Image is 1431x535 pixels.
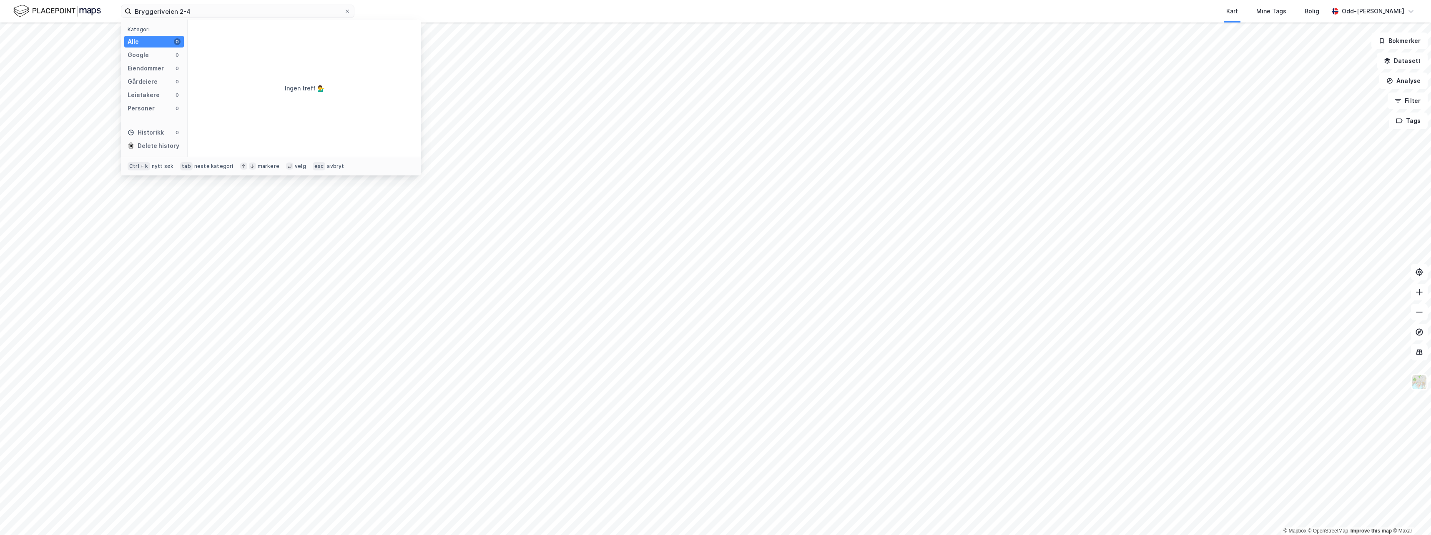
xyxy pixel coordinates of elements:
[1389,495,1431,535] iframe: Chat Widget
[128,90,160,100] div: Leietakere
[128,63,164,73] div: Eiendommer
[128,103,155,113] div: Personer
[174,38,181,45] div: 0
[1389,495,1431,535] div: Kontrollprogram for chat
[194,163,233,170] div: neste kategori
[152,163,174,170] div: nytt søk
[1308,528,1348,534] a: OpenStreetMap
[1283,528,1306,534] a: Mapbox
[1379,72,1428,89] button: Analyse
[128,162,150,170] div: Ctrl + k
[1342,6,1404,16] div: Odd-[PERSON_NAME]
[131,5,344,17] input: Søk på adresse, matrikkel, gårdeiere, leietakere eller personer
[258,163,279,170] div: markere
[174,65,181,72] div: 0
[174,52,181,58] div: 0
[1371,32,1428,49] button: Bokmerker
[1388,92,1428,109] button: Filter
[1305,6,1319,16] div: Bolig
[1411,374,1427,390] img: Z
[1389,112,1428,129] button: Tags
[174,105,181,112] div: 0
[174,92,181,98] div: 0
[13,4,101,18] img: logo.f888ab2527a4732fd821a326f86c7f29.svg
[1351,528,1392,534] a: Improve this map
[1377,52,1428,69] button: Datasett
[1226,6,1238,16] div: Kart
[1256,6,1286,16] div: Mine Tags
[174,78,181,85] div: 0
[180,162,193,170] div: tab
[128,50,149,60] div: Google
[174,129,181,136] div: 0
[128,127,164,137] div: Historikk
[128,26,184,32] div: Kategori
[138,141,179,151] div: Delete history
[128,77,158,87] div: Gårdeiere
[128,37,139,47] div: Alle
[313,162,326,170] div: esc
[285,83,324,93] div: Ingen treff 💁‍♂️
[327,163,344,170] div: avbryt
[295,163,306,170] div: velg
